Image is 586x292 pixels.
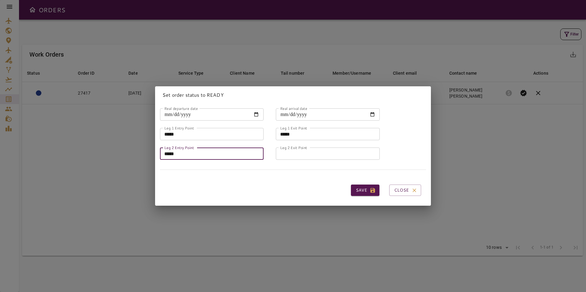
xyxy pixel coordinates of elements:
[164,145,194,150] label: Leg 2 Entry Point
[164,106,198,111] label: Real departure date
[351,185,379,196] button: Save
[389,185,421,196] button: Close
[164,125,194,130] label: Leg 1 Entry Point
[280,145,307,150] label: Leg 2 Exit Point
[280,106,307,111] label: Real arrival date
[280,125,307,130] label: Leg 1 Exit Point
[162,91,424,99] p: Set order status to READY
